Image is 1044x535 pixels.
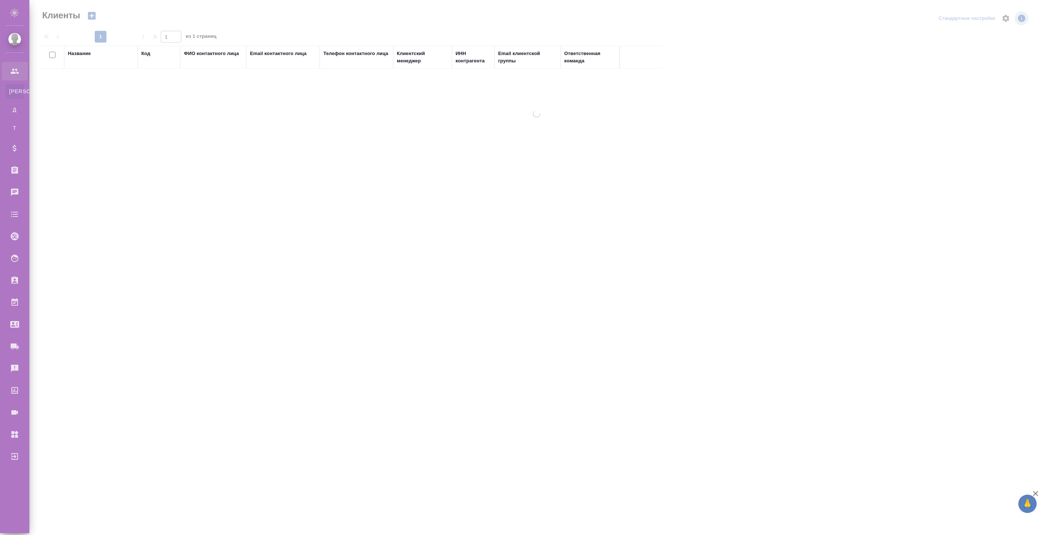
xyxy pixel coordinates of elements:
div: Клиентский менеджер [397,50,448,65]
div: Email клиентской группы [498,50,557,65]
span: Т [9,124,20,132]
a: Д [6,102,24,117]
div: Название [68,50,91,57]
div: Ответственная команда [564,50,616,65]
div: Email контактного лица [250,50,307,57]
div: Телефон контактного лица [323,50,388,57]
button: 🙏 [1018,495,1037,513]
span: [PERSON_NAME] [9,88,20,95]
div: ИНН контрагента [456,50,491,65]
span: Д [9,106,20,113]
div: ФИО контактного лица [184,50,239,57]
span: 🙏 [1021,496,1034,512]
a: Т [6,121,24,135]
a: [PERSON_NAME] [6,84,24,99]
div: Код [141,50,150,57]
